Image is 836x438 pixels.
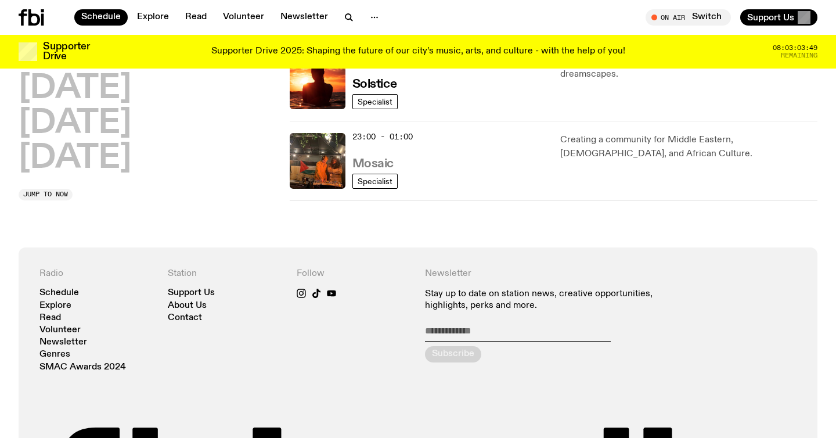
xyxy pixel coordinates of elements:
[352,131,413,142] span: 23:00 - 01:00
[39,326,81,335] a: Volunteer
[290,133,345,189] img: Tommy and Jono Playing at a fundraiser for Palestine
[358,97,392,106] span: Specialist
[297,268,411,279] h4: Follow
[358,177,392,185] span: Specialist
[747,12,794,23] span: Support Us
[352,78,397,91] h3: Solstice
[781,52,817,59] span: Remaining
[216,9,271,26] a: Volunteer
[19,142,131,175] button: [DATE]
[39,314,61,322] a: Read
[773,45,817,51] span: 08:03:03:49
[168,314,202,322] a: Contact
[168,289,215,297] a: Support Us
[425,346,481,362] button: Subscribe
[352,174,398,189] a: Specialist
[130,9,176,26] a: Explore
[39,268,154,279] h4: Radio
[168,301,207,310] a: About Us
[352,76,397,91] a: Solstice
[19,107,131,140] button: [DATE]
[646,9,731,26] button: On AirSwitch
[43,42,89,62] h3: Supporter Drive
[39,338,87,347] a: Newsletter
[425,268,668,279] h4: Newsletter
[168,268,282,279] h4: Station
[178,9,214,26] a: Read
[740,9,817,26] button: Support Us
[19,189,73,200] button: Jump to now
[74,9,128,26] a: Schedule
[211,46,625,57] p: Supporter Drive 2025: Shaping the future of our city’s music, arts, and culture - with the help o...
[39,350,70,359] a: Genres
[290,53,345,109] img: A girl standing in the ocean as waist level, staring into the rise of the sun.
[425,289,668,311] p: Stay up to date on station news, creative opportunities, highlights, perks and more.
[352,156,394,170] a: Mosaic
[39,289,79,297] a: Schedule
[39,301,71,310] a: Explore
[352,94,398,109] a: Specialist
[23,191,68,198] span: Jump to now
[352,158,394,170] h3: Mosaic
[39,363,126,372] a: SMAC Awards 2024
[273,9,335,26] a: Newsletter
[560,133,817,161] p: Creating a community for Middle Eastern, [DEMOGRAPHIC_DATA], and African Culture.
[19,73,131,106] button: [DATE]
